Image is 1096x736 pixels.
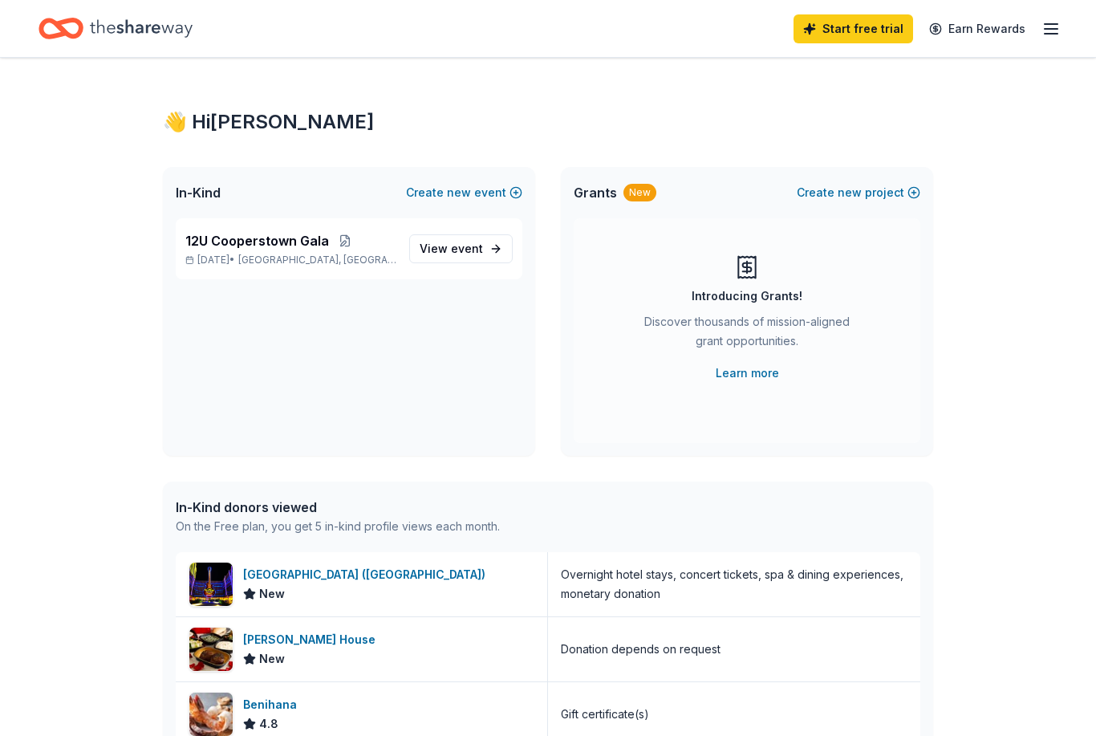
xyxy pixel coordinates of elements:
[238,254,396,266] span: [GEOGRAPHIC_DATA], [GEOGRAPHIC_DATA]
[189,628,233,671] img: Image for Ruth's Chris Steak House
[561,640,721,659] div: Donation depends on request
[243,695,303,714] div: Benihana
[794,14,913,43] a: Start free trial
[185,254,396,266] p: [DATE] •
[638,312,856,357] div: Discover thousands of mission-aligned grant opportunities.
[189,693,233,736] img: Image for Benihana
[797,183,920,202] button: Createnewproject
[692,287,802,306] div: Introducing Grants!
[176,498,500,517] div: In-Kind donors viewed
[259,649,285,669] span: New
[838,183,862,202] span: new
[574,183,617,202] span: Grants
[409,234,513,263] a: View event
[451,242,483,255] span: event
[447,183,471,202] span: new
[259,584,285,604] span: New
[176,183,221,202] span: In-Kind
[243,630,382,649] div: [PERSON_NAME] House
[39,10,193,47] a: Home
[406,183,522,202] button: Createnewevent
[561,565,907,604] div: Overnight hotel stays, concert tickets, spa & dining experiences, monetary donation
[919,14,1035,43] a: Earn Rewards
[623,184,656,201] div: New
[561,705,649,724] div: Gift certificate(s)
[243,565,492,584] div: [GEOGRAPHIC_DATA] ([GEOGRAPHIC_DATA])
[259,714,278,734] span: 4.8
[163,109,933,135] div: 👋 Hi [PERSON_NAME]
[189,563,233,606] img: Image for Hard Rock Hotel & Casino (Atlantic City)
[420,239,483,258] span: View
[176,517,500,536] div: On the Free plan, you get 5 in-kind profile views each month.
[185,231,329,250] span: 12U Cooperstown Gala
[716,364,779,383] a: Learn more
